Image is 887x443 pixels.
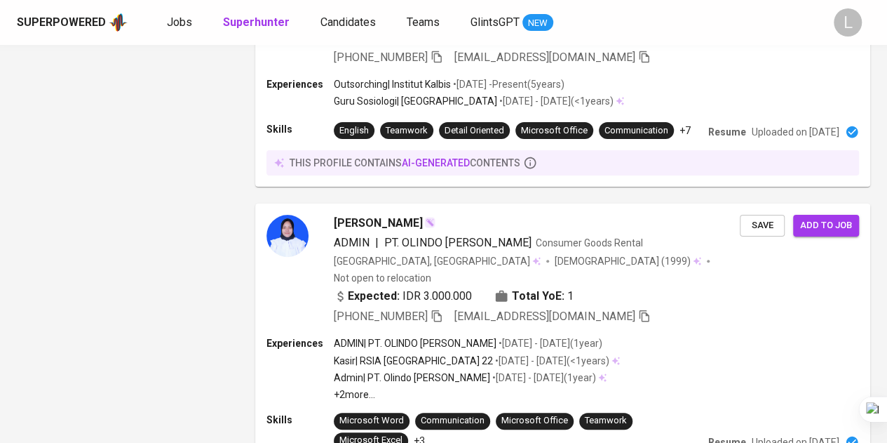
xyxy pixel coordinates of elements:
p: +7 [679,124,691,138]
p: • [DATE] - Present ( 5 years ) [451,77,564,91]
p: ADMIN | PT. OLINDO [PERSON_NAME] [334,336,496,350]
b: Expected: [348,288,400,305]
p: Uploaded on [DATE] [752,125,839,139]
p: Experiences [266,77,334,91]
button: Add to job [793,215,859,237]
p: • [DATE] - [DATE] ( 1 year ) [490,371,596,385]
a: Superpoweredapp logo [17,12,128,33]
div: Teamwork [386,124,428,138]
span: ADMIN [334,236,370,249]
img: app logo [109,12,128,33]
p: Guru Sosiologi | [GEOGRAPHIC_DATA] [334,94,497,108]
div: Microsoft Word [339,414,404,428]
p: +2 more ... [334,388,620,402]
a: GlintsGPT NEW [470,14,553,32]
p: this profile contains contents [290,156,520,170]
img: magic_wand.svg [424,217,435,228]
a: Candidates [320,14,379,32]
span: Save [747,218,778,234]
p: Experiences [266,336,334,350]
div: Communication [421,414,485,428]
div: Communication [604,124,668,138]
span: PT. OLINDO [PERSON_NAME] [384,236,531,249]
span: AI-generated [402,157,470,168]
a: Teams [407,14,442,32]
span: Add to job [800,218,852,234]
div: English [339,124,369,138]
span: Jobs [167,15,192,29]
div: (1999) [555,254,701,268]
span: GlintsGPT [470,15,520,29]
div: Microsoft Office [501,414,568,428]
span: 1 [567,288,574,305]
img: 602a2e307b1456f3f60277329d872cad.jpg [266,215,309,257]
div: Microsoft Office [521,124,588,138]
button: Save [740,215,785,237]
span: Candidates [320,15,376,29]
p: Skills [266,122,334,136]
div: Superpowered [17,15,106,31]
span: [PHONE_NUMBER] [334,51,428,64]
b: Total YoE: [512,288,564,305]
p: • [DATE] - [DATE] ( <1 years ) [497,94,614,108]
p: • [DATE] - [DATE] ( 1 year ) [496,336,602,350]
span: [EMAIL_ADDRESS][DOMAIN_NAME] [454,51,635,64]
div: IDR 3.000.000 [334,288,472,305]
p: Outsorching | Institut Kalbis [334,77,451,91]
p: Resume [708,125,746,139]
span: [EMAIL_ADDRESS][DOMAIN_NAME] [454,310,635,323]
a: Jobs [167,14,195,32]
div: Detail Oriented [445,124,504,138]
p: Not open to relocation [334,271,431,285]
span: [DEMOGRAPHIC_DATA] [555,254,661,268]
p: Skills [266,413,334,427]
p: • [DATE] - [DATE] ( <1 years ) [493,354,609,368]
span: NEW [522,16,553,30]
div: Teamwork [585,414,627,428]
p: Admin | PT. Olindo [PERSON_NAME] [334,371,490,385]
span: | [375,234,379,251]
span: Teams [407,15,440,29]
b: Superhunter [223,15,290,29]
a: Superhunter [223,14,292,32]
span: Consumer Goods Rental [536,237,643,249]
span: [PHONE_NUMBER] [334,310,428,323]
p: Kasir | RSIA [GEOGRAPHIC_DATA] 22 [334,354,493,368]
div: [GEOGRAPHIC_DATA], [GEOGRAPHIC_DATA] [334,254,541,268]
span: [PERSON_NAME] [334,215,423,232]
div: L [834,8,862,37]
